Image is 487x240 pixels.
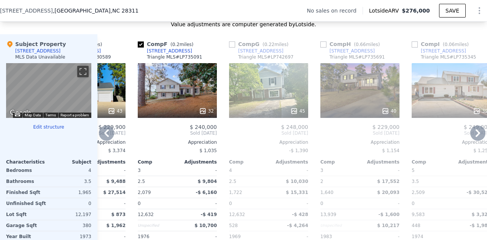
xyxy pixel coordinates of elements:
[377,190,399,195] span: $ 20,093
[421,48,466,54] div: [STREET_ADDRESS]
[15,54,65,60] div: MLS Data Unavailable
[138,190,151,195] span: 2,079
[138,168,141,173] span: 3
[290,107,305,115] div: 45
[6,209,47,220] div: Lot Sqft
[6,187,47,198] div: Finished Sqft
[138,201,141,206] span: 0
[412,223,420,228] span: 448
[412,201,415,206] span: 0
[286,179,308,184] span: $ 10,030
[179,165,217,176] div: -
[229,40,291,48] div: Comp G
[50,187,91,198] div: 1,965
[360,159,399,165] div: Adjustments
[421,54,476,60] div: Triangle MLS # LP735345
[287,223,308,228] span: -$ 4,264
[229,176,267,187] div: 2.5
[361,165,399,176] div: -
[286,190,308,195] span: $ 15,331
[199,107,214,115] div: 32
[8,108,33,118] a: Open this area in Google Maps (opens a new window)
[107,223,126,228] span: $ 1,962
[108,148,126,153] span: $ 3,374
[229,212,245,217] span: 12,632
[45,113,56,117] a: Terms (opens in new tab)
[238,48,283,54] div: [STREET_ADDRESS]
[103,190,126,195] span: $ 27,514
[320,159,360,165] div: Comp
[377,179,399,184] span: $ 17,552
[147,48,192,54] div: [STREET_ADDRESS]
[138,130,217,136] span: Sold [DATE]
[50,165,91,176] div: 4
[99,124,126,130] span: $ 229,900
[439,4,466,17] button: SAVE
[138,48,192,54] a: [STREET_ADDRESS]
[25,113,41,118] button: Map Data
[86,159,126,165] div: Adjustments
[110,8,138,14] span: , NC 28311
[8,108,33,118] img: Google
[289,148,308,153] span: -$ 1,390
[412,48,466,54] a: [STREET_ADDRESS]
[229,168,232,173] span: 4
[138,40,197,48] div: Comp F
[50,220,91,231] div: 380
[138,176,176,187] div: 2.5
[6,165,47,176] div: Bedrooms
[53,7,138,14] span: , [GEOGRAPHIC_DATA]
[6,176,47,187] div: Bathrooms
[412,176,450,187] div: 3.5
[229,139,308,145] div: Appreciation
[179,198,217,209] div: -
[172,42,180,47] span: 0.2
[229,159,269,165] div: Comp
[402,8,430,14] span: $276,000
[138,212,154,217] span: 12,632
[229,48,283,54] a: [STREET_ADDRESS]
[382,107,396,115] div: 40
[270,165,308,176] div: -
[238,54,293,60] div: Triangle MLS # LP742697
[177,159,217,165] div: Adjustments
[138,139,217,145] div: Appreciation
[444,42,455,47] span: 0.06
[412,40,472,48] div: Comp I
[379,212,399,217] span: -$ 1,600
[440,42,472,47] span: ( miles)
[412,168,415,173] span: 5
[15,48,60,54] div: [STREET_ADDRESS]
[50,176,91,187] div: 3.5
[472,3,487,18] button: Show Options
[329,48,375,54] div: [STREET_ADDRESS]
[6,63,91,118] div: Street View
[307,7,363,14] div: No sales on record
[281,124,308,130] span: $ 248,000
[320,176,358,187] div: 2
[320,220,358,231] div: Unspecified
[369,7,402,14] span: Lotside ARV
[88,198,126,209] div: -
[6,159,49,165] div: Characteristics
[6,40,66,48] div: Subject Property
[320,168,323,173] span: 3
[412,159,451,165] div: Comp
[138,220,176,231] div: Unspecified
[229,190,242,195] span: 1,722
[49,159,91,165] div: Subject
[196,190,217,195] span: -$ 6,160
[320,201,323,206] span: 0
[194,223,217,228] span: $ 10,700
[320,139,399,145] div: Appreciation
[6,198,47,209] div: Unfinished Sqft
[292,212,308,217] span: -$ 428
[147,54,202,60] div: Triangle MLS # LP735091
[320,48,375,54] a: [STREET_ADDRESS]
[138,159,177,165] div: Comp
[382,148,399,153] span: $ 1,154
[50,198,91,209] div: 0
[351,42,383,47] span: ( miles)
[198,179,217,184] span: $ 9,804
[108,107,123,115] div: 43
